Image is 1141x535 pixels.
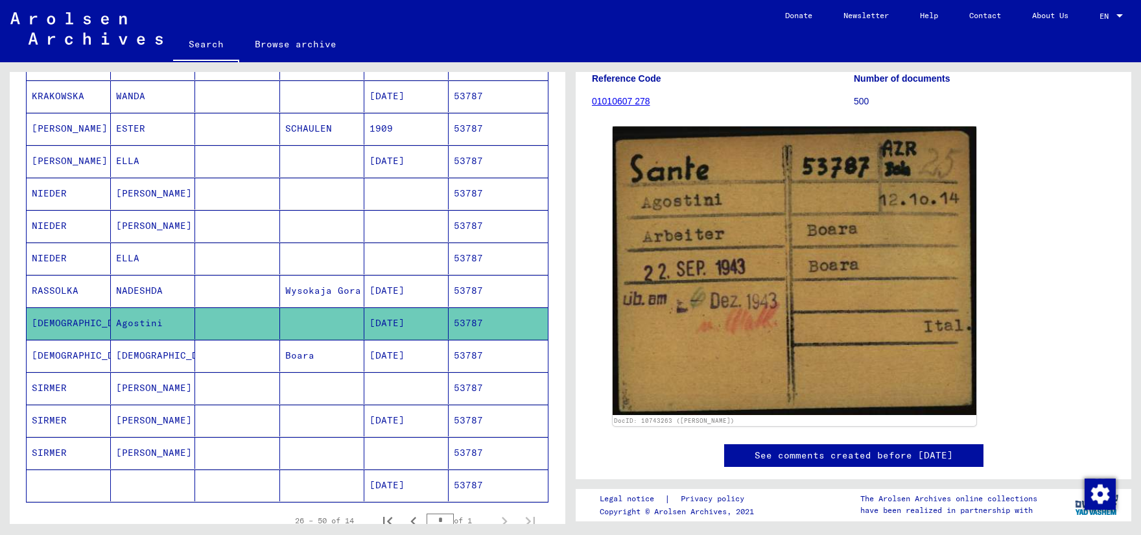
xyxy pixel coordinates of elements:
[670,492,760,506] a: Privacy policy
[449,178,548,209] mat-cell: 53787
[280,275,364,307] mat-cell: Wysokaja Gora
[854,73,950,84] b: Number of documents
[449,340,548,372] mat-cell: 53787
[111,243,195,274] mat-cell: ELLA
[27,307,111,339] mat-cell: [DEMOGRAPHIC_DATA]
[517,508,543,534] button: Last page
[600,492,760,506] div: |
[364,113,449,145] mat-cell: 1909
[592,73,661,84] b: Reference Code
[27,275,111,307] mat-cell: RASSOLKA
[600,506,760,517] p: Copyright © Arolsen Archives, 2021
[111,307,195,339] mat-cell: Agostini
[111,210,195,242] mat-cell: [PERSON_NAME]
[613,126,976,415] img: 001.jpg
[427,514,491,527] div: of 1
[364,340,449,372] mat-cell: [DATE]
[364,405,449,436] mat-cell: [DATE]
[449,113,548,145] mat-cell: 53787
[111,437,195,469] mat-cell: [PERSON_NAME]
[280,340,364,372] mat-cell: Boara
[364,275,449,307] mat-cell: [DATE]
[592,96,650,106] a: 01010607 278
[1100,12,1114,21] span: EN
[491,508,517,534] button: Next page
[111,405,195,436] mat-cell: [PERSON_NAME]
[27,340,111,372] mat-cell: [DEMOGRAPHIC_DATA]
[27,437,111,469] mat-cell: SIRMER
[1072,488,1121,521] img: yv_logo.png
[364,307,449,339] mat-cell: [DATE]
[449,405,548,436] mat-cell: 53787
[449,275,548,307] mat-cell: 53787
[280,113,364,145] mat-cell: SCHAULEN
[449,210,548,242] mat-cell: 53787
[860,493,1037,505] p: The Arolsen Archives online collections
[27,372,111,404] mat-cell: SIRMER
[614,417,735,424] a: DocID: 10743263 ([PERSON_NAME])
[449,145,548,177] mat-cell: 53787
[364,145,449,177] mat-cell: [DATE]
[854,95,1115,108] p: 500
[27,178,111,209] mat-cell: NIEDER
[449,243,548,274] mat-cell: 53787
[449,80,548,112] mat-cell: 53787
[449,372,548,404] mat-cell: 53787
[27,113,111,145] mat-cell: [PERSON_NAME]
[111,372,195,404] mat-cell: [PERSON_NAME]
[111,80,195,112] mat-cell: WANDA
[10,12,163,45] img: Arolsen_neg.svg
[27,145,111,177] mat-cell: [PERSON_NAME]
[449,437,548,469] mat-cell: 53787
[111,113,195,145] mat-cell: ESTER
[600,492,665,506] a: Legal notice
[111,340,195,372] mat-cell: [DEMOGRAPHIC_DATA]
[449,307,548,339] mat-cell: 53787
[1085,479,1116,510] img: Change consent
[111,275,195,307] mat-cell: NADESHDA
[364,470,449,501] mat-cell: [DATE]
[27,243,111,274] mat-cell: NIEDER
[27,80,111,112] mat-cell: KRAKOWSKA
[401,508,427,534] button: Previous page
[449,470,548,501] mat-cell: 53787
[239,29,352,60] a: Browse archive
[111,178,195,209] mat-cell: [PERSON_NAME]
[860,505,1037,516] p: have been realized in partnership with
[755,449,953,462] a: See comments created before [DATE]
[375,508,401,534] button: First page
[27,405,111,436] mat-cell: SIRMER
[111,145,195,177] mat-cell: ELLA
[173,29,239,62] a: Search
[27,210,111,242] mat-cell: NIEDER
[364,80,449,112] mat-cell: [DATE]
[295,515,354,527] div: 26 – 50 of 14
